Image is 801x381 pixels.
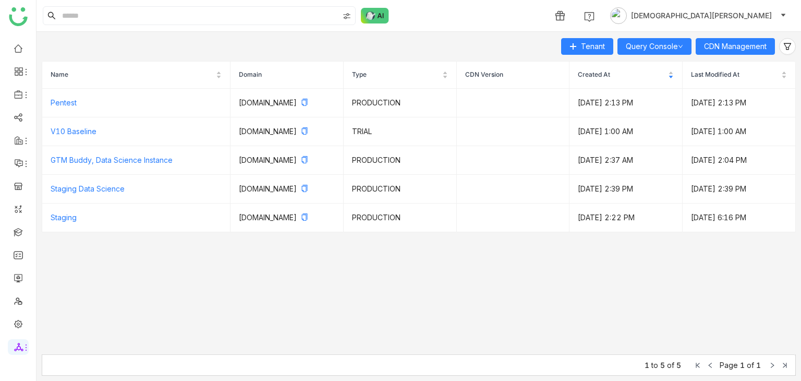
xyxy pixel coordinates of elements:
td: PRODUCTION [344,89,457,117]
p: [DOMAIN_NAME] [239,154,335,166]
img: avatar [610,7,627,24]
span: Page [720,361,738,370]
button: CDN Management [696,38,775,55]
p: [DOMAIN_NAME] [239,126,335,137]
td: [DATE] 1:00 AM [683,117,796,146]
th: Domain [230,62,344,89]
td: PRODUCTION [344,175,457,204]
span: Tenant [581,41,605,52]
button: Query Console [617,38,691,55]
span: CDN Management [704,41,767,52]
span: 1 [756,361,761,370]
img: ask-buddy-normal.svg [361,8,389,23]
td: [DATE] 2:13 PM [569,89,683,117]
button: Tenant [561,38,613,55]
span: of [747,361,754,370]
td: [DATE] 2:37 AM [569,146,683,175]
a: GTM Buddy, Data Science Instance [51,156,173,164]
a: Staging [51,213,77,222]
td: [DATE] 2:13 PM [683,89,796,117]
span: to [651,361,658,370]
a: Query Console [626,42,683,51]
td: [DATE] 2:39 PM [683,175,796,204]
img: logo [9,7,28,26]
td: PRODUCTION [344,146,457,175]
td: [DATE] 2:22 PM [569,204,683,232]
p: [DOMAIN_NAME] [239,212,335,223]
a: Pentest [51,98,77,107]
td: TRIAL [344,117,457,146]
span: 1 [645,361,649,370]
a: Staging Data Science [51,184,125,193]
td: PRODUCTION [344,204,457,232]
td: [DATE] 1:00 AM [569,117,683,146]
span: 5 [660,361,665,370]
button: [DEMOGRAPHIC_DATA][PERSON_NAME] [608,7,788,24]
span: 1 [740,361,745,370]
span: of [667,361,674,370]
span: 5 [676,361,681,370]
td: [DATE] 2:39 PM [569,175,683,204]
td: [DATE] 6:16 PM [683,204,796,232]
td: [DATE] 2:04 PM [683,146,796,175]
a: V10 Baseline [51,127,96,136]
p: [DOMAIN_NAME] [239,97,335,109]
img: search-type.svg [343,12,351,20]
p: [DOMAIN_NAME] [239,183,335,195]
span: [DEMOGRAPHIC_DATA][PERSON_NAME] [631,10,772,21]
img: help.svg [584,11,594,22]
th: CDN Version [457,62,570,89]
